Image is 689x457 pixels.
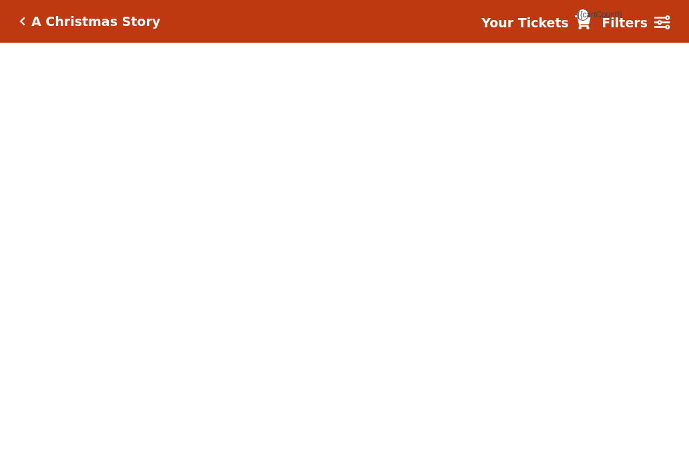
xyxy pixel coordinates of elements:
a: Filters [602,13,670,33]
h5: A Christmas Story [31,14,160,29]
strong: Your Tickets [481,15,569,30]
a: Click here to go back to filters [19,17,25,26]
strong: Filters [602,15,648,30]
a: Your Tickets {{cartCount}} [481,13,591,33]
span: {{cartCount}} [577,9,589,21]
